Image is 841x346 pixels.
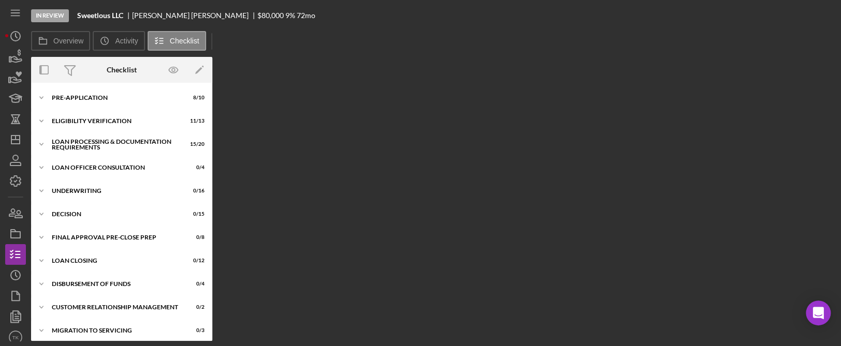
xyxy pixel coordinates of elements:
[52,258,179,264] div: Loan Closing
[186,258,205,264] div: 0 / 12
[31,31,90,51] button: Overview
[186,188,205,194] div: 0 / 16
[186,118,205,124] div: 11 / 13
[186,141,205,147] div: 15 / 20
[93,31,144,51] button: Activity
[257,11,284,20] span: $80,000
[285,11,295,20] div: 9 %
[186,95,205,101] div: 8 / 10
[52,118,179,124] div: Eligibility Verification
[186,164,205,171] div: 0 / 4
[52,234,179,240] div: Final Approval Pre-Close Prep
[52,188,179,194] div: Underwriting
[77,11,123,20] b: Sweetlous LLC
[186,234,205,240] div: 0 / 8
[186,211,205,217] div: 0 / 15
[52,164,179,171] div: Loan Officer Consultation
[52,95,179,101] div: Pre-Application
[52,139,179,151] div: Loan Processing & Documentation Requirements
[186,281,205,287] div: 0 / 4
[806,300,831,325] div: Open Intercom Messenger
[115,37,138,45] label: Activity
[297,11,315,20] div: 72 mo
[52,281,179,287] div: Disbursement of Funds
[132,11,257,20] div: [PERSON_NAME] [PERSON_NAME]
[52,211,179,217] div: Decision
[52,327,179,334] div: Migration to Servicing
[148,31,206,51] button: Checklist
[107,66,137,74] div: Checklist
[186,327,205,334] div: 0 / 3
[170,37,199,45] label: Checklist
[186,304,205,310] div: 0 / 2
[12,335,19,340] text: TK
[31,9,69,22] div: In Review
[53,37,83,45] label: Overview
[52,304,179,310] div: Customer Relationship Management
